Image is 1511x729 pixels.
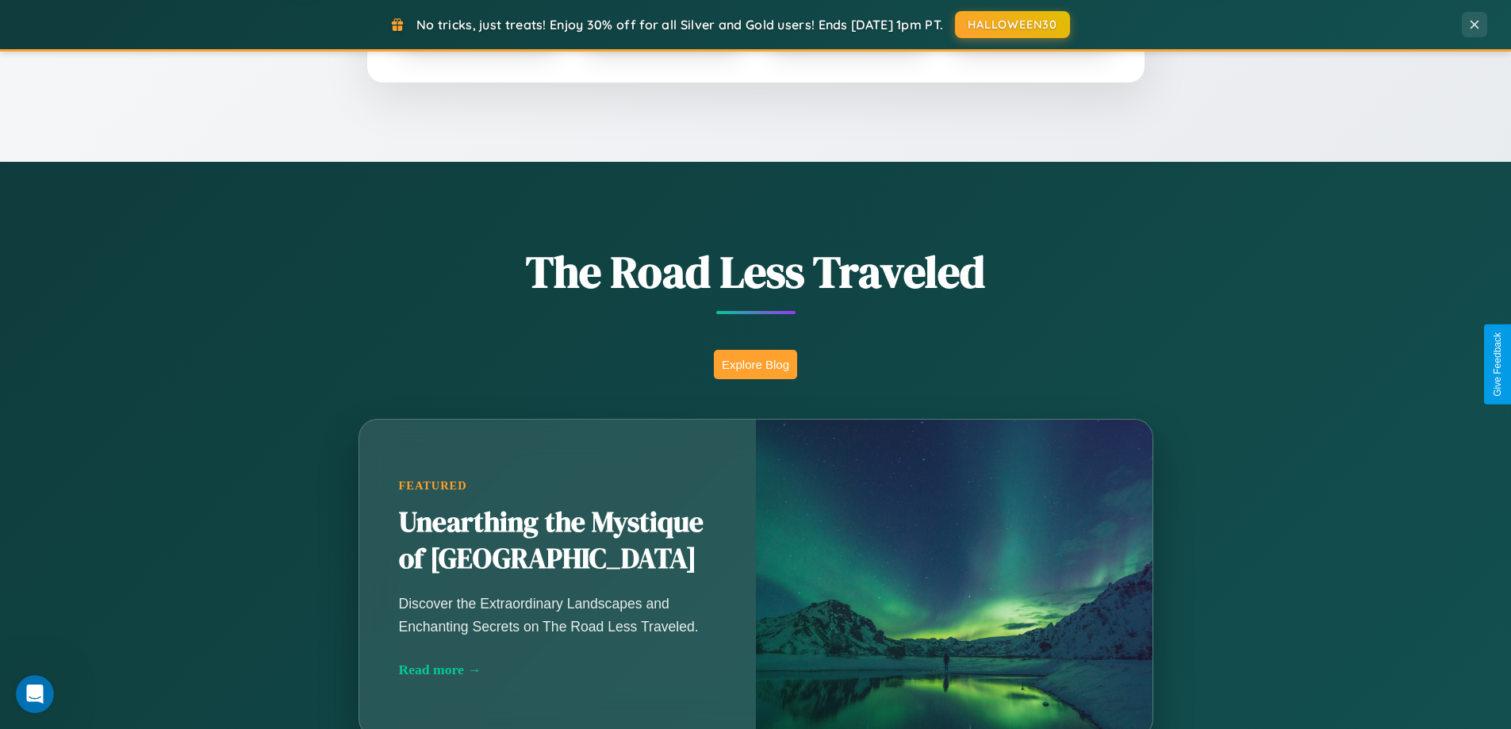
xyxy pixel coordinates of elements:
div: Give Feedback [1492,332,1503,397]
p: Discover the Extraordinary Landscapes and Enchanting Secrets on The Road Less Traveled. [399,593,716,637]
h2: Unearthing the Mystique of [GEOGRAPHIC_DATA] [399,505,716,577]
button: Explore Blog [714,350,797,379]
h1: The Road Less Traveled [280,241,1232,302]
div: Featured [399,479,716,493]
iframe: Intercom live chat [16,675,54,713]
div: Read more → [399,662,716,678]
span: No tricks, just treats! Enjoy 30% off for all Silver and Gold users! Ends [DATE] 1pm PT. [416,17,943,33]
button: HALLOWEEN30 [955,11,1070,38]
